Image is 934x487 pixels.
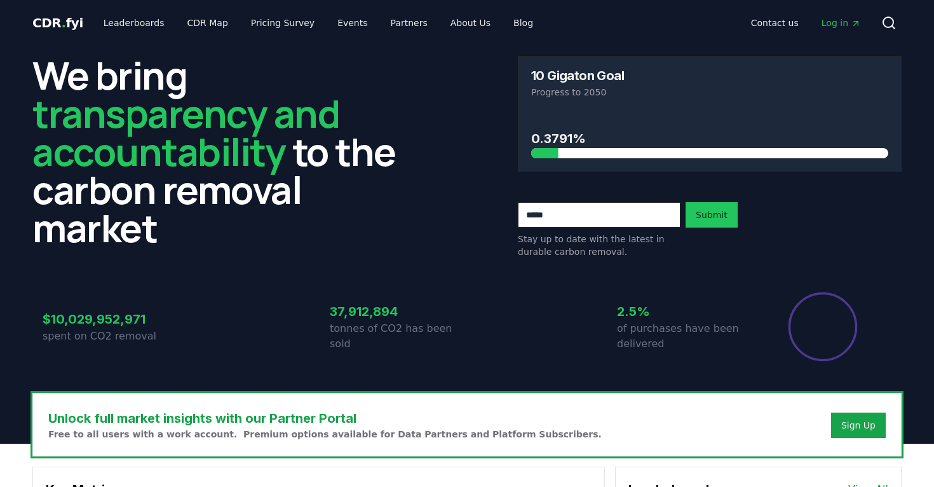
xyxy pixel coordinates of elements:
[327,11,377,34] a: Events
[811,11,871,34] a: Log in
[440,11,501,34] a: About Us
[43,329,180,344] p: spent on CO2 removal
[330,321,467,352] p: tonnes of CO2 has been sold
[617,321,754,352] p: of purchases have been delivered
[48,428,602,441] p: Free to all users with a work account. Premium options available for Data Partners and Platform S...
[831,413,886,438] button: Sign Up
[48,409,602,428] h3: Unlock full market insights with our Partner Portal
[503,11,543,34] a: Blog
[617,302,754,321] h3: 2.5%
[330,302,467,321] h3: 37,912,894
[62,15,66,31] span: .
[531,129,888,148] h3: 0.3791%
[32,14,83,32] a: CDR.fyi
[741,11,871,34] nav: Main
[841,419,876,432] a: Sign Up
[32,56,416,247] h2: We bring to the carbon removal market
[787,291,858,362] div: Percentage of sales delivered
[381,11,438,34] a: Partners
[531,86,888,99] p: Progress to 2050
[686,202,738,228] button: Submit
[43,310,180,329] h3: $10,029,952,971
[518,233,680,258] p: Stay up to date with the latest in durable carbon removal.
[93,11,175,34] a: Leaderboards
[177,11,238,34] a: CDR Map
[93,11,543,34] nav: Main
[531,69,624,82] h3: 10 Gigaton Goal
[32,15,83,31] span: CDR fyi
[32,87,339,177] span: transparency and accountability
[741,11,809,34] a: Contact us
[822,17,861,29] span: Log in
[241,11,325,34] a: Pricing Survey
